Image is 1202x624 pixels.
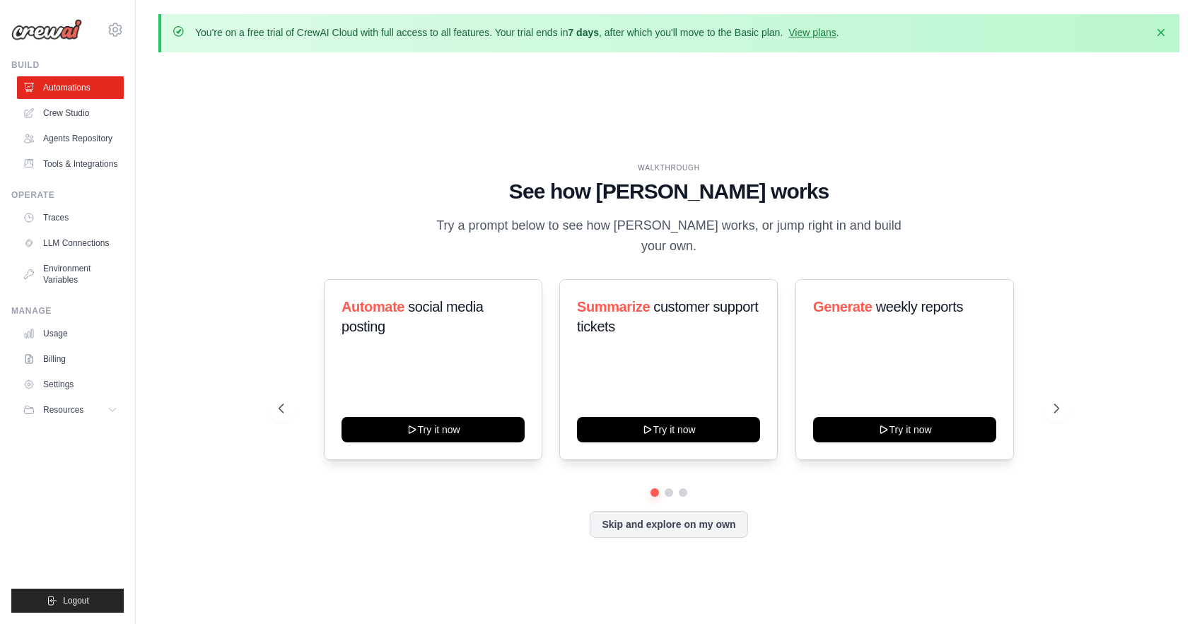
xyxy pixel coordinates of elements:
a: Traces [17,206,124,229]
a: Crew Studio [17,102,124,124]
button: Skip and explore on my own [590,511,747,538]
p: Try a prompt below to see how [PERSON_NAME] works, or jump right in and build your own. [431,216,906,257]
span: Resources [43,404,83,416]
a: Environment Variables [17,257,124,291]
p: You're on a free trial of CrewAI Cloud with full access to all features. Your trial ends in , aft... [195,25,839,40]
a: Automations [17,76,124,99]
div: WALKTHROUGH [279,163,1059,173]
a: Billing [17,348,124,370]
div: Build [11,59,124,71]
button: Try it now [577,417,760,442]
h1: See how [PERSON_NAME] works [279,179,1059,204]
div: Operate [11,189,124,201]
img: Logo [11,19,82,40]
span: Automate [342,299,404,314]
button: Logout [11,589,124,613]
a: Agents Repository [17,127,124,150]
button: Try it now [813,417,996,442]
a: Settings [17,373,124,396]
a: Usage [17,322,124,345]
span: customer support tickets [577,299,758,334]
a: LLM Connections [17,232,124,254]
strong: 7 days [568,27,599,38]
span: Generate [813,299,873,314]
a: View plans [788,27,836,38]
span: Summarize [577,299,650,314]
button: Resources [17,399,124,421]
span: weekly reports [875,299,962,314]
div: Manage [11,305,124,317]
span: Logout [63,595,89,606]
a: Tools & Integrations [17,153,124,175]
span: social media posting [342,299,484,334]
button: Try it now [342,417,525,442]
